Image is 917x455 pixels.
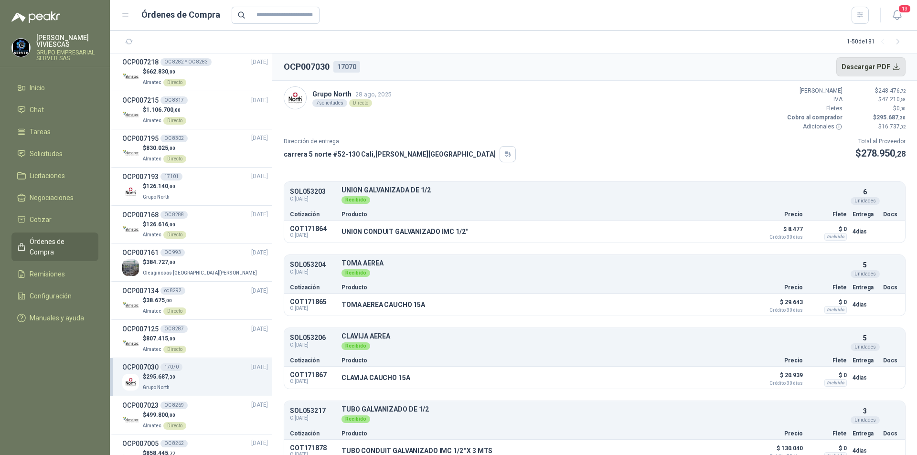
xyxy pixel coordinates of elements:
[122,400,159,411] h3: OCP007023
[284,87,306,109] img: Company Logo
[141,8,220,21] h1: Órdenes de Compra
[284,149,496,159] p: carrera 5 norte #52-130 Cali , [PERSON_NAME][GEOGRAPHIC_DATA]
[853,431,877,436] p: Entrega
[883,358,899,363] p: Docs
[122,222,139,238] img: Company Logo
[785,113,842,122] p: Cobro al comprador
[341,406,847,413] p: TUBO GALVANIZADO DE 1/2
[36,34,98,48] p: [PERSON_NAME] VIVIESCAS
[900,97,906,102] span: ,58
[755,296,803,313] p: $ 29.643
[160,249,185,256] div: OC 993
[143,334,186,343] p: $
[251,248,268,257] span: [DATE]
[163,346,186,353] div: Directo
[312,89,392,99] p: Grupo North
[11,123,98,141] a: Tareas
[143,67,186,76] p: $
[146,297,172,304] span: 38.675
[809,212,847,217] p: Flete
[122,57,268,87] a: OCP007218OC 8282 Y OC 8283[DATE] Company Logo$662.830,00AlmatecDirecto
[312,99,347,107] div: 7 solicitudes
[851,197,880,205] div: Unidades
[122,324,159,334] h3: OCP007125
[11,11,60,23] img: Logo peakr
[290,306,336,311] span: C: [DATE]
[785,95,842,104] p: IVA
[251,58,268,67] span: [DATE]
[30,192,74,203] span: Negociaciones
[824,233,847,241] div: Incluido
[163,79,186,86] div: Directo
[143,156,161,161] span: Almatec
[847,34,906,50] div: 1 - 50 de 181
[290,444,336,452] p: COT171878
[30,148,63,159] span: Solicitudes
[168,184,175,189] span: ,00
[755,370,803,386] p: $ 20.939
[163,307,186,315] div: Directo
[861,148,906,159] span: 278.950
[122,145,139,162] img: Company Logo
[333,61,360,73] div: 17070
[290,371,336,379] p: COT171867
[165,298,172,303] span: ,00
[30,170,65,181] span: Licitaciones
[146,259,175,265] span: 384.727
[851,270,880,278] div: Unidades
[122,210,159,220] h3: OCP007168
[143,385,170,390] span: Grupo North
[122,336,139,352] img: Company Logo
[882,96,906,103] span: 47.210
[122,324,268,354] a: OCP007125OC 8287[DATE] Company Logo$807.415,00AlmatecDirecto
[160,287,185,295] div: oc 8292
[122,259,139,276] img: Company Logo
[896,105,906,112] span: 0
[785,86,842,95] p: [PERSON_NAME]
[284,137,516,146] p: Dirección de entrega
[876,114,906,121] span: 295.687
[898,4,911,13] span: 13
[160,173,182,180] div: 17101
[143,118,161,123] span: Almatec
[290,431,336,436] p: Cotización
[168,413,175,418] span: ,00
[122,297,139,314] img: Company Logo
[251,286,268,296] span: [DATE]
[809,443,847,454] p: $ 0
[755,223,803,240] p: $ 8.477
[168,260,175,265] span: ,00
[341,358,749,363] p: Producto
[341,260,847,267] p: TOMA AEREA
[168,69,175,74] span: ,00
[755,431,803,436] p: Precio
[11,189,98,207] a: Negociaciones
[30,214,52,225] span: Cotizar
[30,105,44,115] span: Chat
[290,268,336,276] span: C: [DATE]
[836,57,906,76] button: Descargar PDF
[122,95,268,125] a: OCP007215OC 8317[DATE] Company Logo$1.106.700,00AlmatecDirecto
[290,379,336,384] span: C: [DATE]
[809,296,847,308] p: $ 0
[122,133,268,163] a: OCP007195OC 8302[DATE] Company Logo$830.025,00AlmatecDirecto
[251,172,268,181] span: [DATE]
[122,286,159,296] h3: OCP007134
[341,212,749,217] p: Producto
[122,210,268,240] a: OCP007168OC 8288[DATE] Company Logo$126.616,00AlmatecDirecto
[341,187,847,194] p: UNION GALVANIZADA DE 1/2
[146,145,175,151] span: 830.025
[251,439,268,448] span: [DATE]
[851,416,880,424] div: Unidades
[122,374,139,391] img: Company Logo
[163,231,186,239] div: Directo
[290,407,336,414] p: SOL053217
[900,88,906,94] span: ,72
[146,106,181,113] span: 1.106.700
[163,155,186,163] div: Directo
[251,210,268,219] span: [DATE]
[143,182,175,191] p: $
[863,260,867,270] p: 5
[122,247,159,258] h3: OCP007161
[122,95,159,106] h3: OCP007215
